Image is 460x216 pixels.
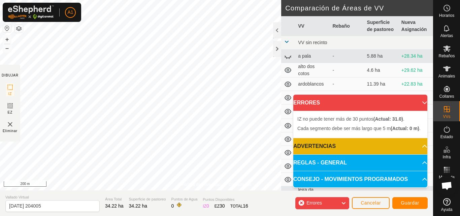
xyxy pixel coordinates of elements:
td: 11.39 ha [364,78,399,91]
span: Estado [440,135,453,139]
span: IZ no puede tener más de 30 puntos . [297,116,404,122]
a: Chat abierto [437,176,457,196]
button: – [3,44,11,52]
span: Puntos Disponibles [203,197,248,203]
td: 5.88 ha [364,50,399,63]
td: a pala [295,50,330,63]
span: CONSEJO - MOVIMIENTOS PROGRAMADOS [293,175,408,183]
td: +29.62 ha [399,63,433,78]
td: +22.83 ha [399,78,433,91]
span: VV sin recinto [298,40,327,45]
button: Cancelar [352,197,390,209]
span: REGLAS - GENERAL [293,159,347,167]
p-accordion-header: ADVERTENCIAS [293,138,427,154]
span: Infra [442,155,451,159]
td: alto dos cotos [295,63,330,78]
button: Guardar [392,197,428,209]
th: VV [295,16,330,36]
div: - [332,67,361,74]
span: 16 [243,203,248,209]
span: Alertas [440,34,453,38]
span: VVs [443,115,450,119]
a: Contáctenos [229,182,251,188]
span: Cada segmento debe ser más largo que 5 m . [297,126,421,131]
span: 0 [206,203,209,209]
a: Política de Privacidad [182,182,221,188]
span: Eliminar [3,128,18,133]
div: - [332,53,361,60]
td: 2.78 ha [364,91,399,104]
span: Cancelar [361,200,381,206]
td: +31.44 ha [399,91,433,104]
span: Horarios [439,13,454,18]
b: (Actual: 31.0) [373,116,403,122]
div: TOTAL [230,203,248,210]
td: carballal [295,91,330,104]
div: IZ [203,203,209,210]
span: EZ [8,110,13,115]
p-accordion-header: REGLAS - GENERAL [293,155,427,171]
th: Superficie de pastoreo [364,16,399,36]
span: Vallado Virtual [5,194,100,200]
p-accordion-content: ERRORES [293,111,427,138]
span: Mapa de Calor [435,175,458,183]
button: + [3,35,11,43]
span: Errores [306,200,322,206]
span: Animales [438,74,455,78]
span: 0 [171,203,174,209]
button: Capas del Mapa [15,25,23,33]
span: Collares [439,94,454,98]
span: ERRORES [293,99,320,107]
p-accordion-header: ERRORES [293,95,427,111]
div: - [332,81,361,88]
td: 4.6 ha [364,63,399,78]
span: Puntos de Agua [171,196,198,202]
th: Nueva Asignación [399,16,433,36]
div: - [332,94,361,101]
div: DIBUJAR [2,73,19,78]
span: Superficie de pastoreo [129,196,166,202]
img: VV [6,120,14,128]
div: - [332,190,361,197]
td: +28.34 ha [399,50,433,63]
a: Ayuda [433,195,460,214]
span: Rebaños [438,54,455,58]
span: A1 [67,9,73,16]
h2: Comparación de Áreas de VV [285,4,433,12]
span: Ayuda [441,208,453,212]
img: Logo Gallagher [8,5,54,19]
b: (Actual: 0 m) [391,126,419,131]
p-accordion-header: CONSEJO - MOVIMIENTOS PROGRAMADOS [293,171,427,187]
span: 30 [220,203,225,209]
div: EZ [215,203,225,210]
td: ardoblancos [295,78,330,91]
th: Rebaño [330,16,364,36]
span: Área Total [105,196,124,202]
span: Guardar [401,200,419,206]
span: ADVERTENCIAS [293,142,336,150]
span: 34.22 ha [105,203,124,209]
button: Restablecer Mapa [3,24,11,32]
span: 34.22 ha [129,203,147,209]
span: IZ [8,91,12,96]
